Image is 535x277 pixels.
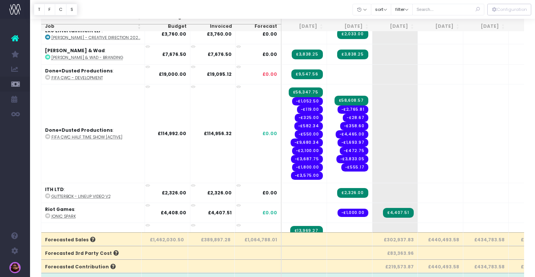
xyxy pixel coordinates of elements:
span: £0.00 [262,130,277,137]
strong: £114,992.00 [158,130,186,137]
th: Invoiced [190,19,236,34]
th: Job: activate to sort column ascending [41,19,145,34]
strong: £4,407.51 [208,209,232,216]
strong: £2,326.00 [207,190,232,196]
abbr: FIFA CWC - Development [51,75,103,81]
th: £440,493.58 [418,232,463,246]
span: Streamtime expense: Amy Cakes – No supplier [338,105,368,114]
img: images/default_profile_image.png [9,262,21,273]
th: £434,783.58 [463,232,509,246]
th: Aug 25: activate to sort column ascending [372,19,418,34]
strong: £114,956.32 [204,130,232,137]
th: £440,493.58 [418,259,463,273]
span: Forecasted Sales [45,236,95,243]
button: C [55,4,67,15]
div: Vertical button group [34,4,77,15]
td: : [41,64,145,84]
button: S [66,4,77,15]
th: £1,064,788.01 [235,232,282,246]
span: Streamtime expense: Food on site – No supplier [341,163,368,172]
span: Streamtime expense: D3 License – No supplier [297,105,323,114]
strong: ITH LTD [45,186,64,193]
span: £0.00 [262,71,277,78]
th: £302,937.83 [372,232,418,246]
abbr: Becky Hill - Creative Direction 2025 [51,35,140,41]
th: £389,897.28 [188,232,235,246]
strong: £2,326.00 [162,190,186,196]
strong: £7,676.50 [208,51,232,57]
span: Streamtime expense: Matt Flights – No supplier [340,147,368,155]
th: Forecasted 3rd Party Cost [41,246,142,259]
strong: £7,676.50 [162,51,186,57]
th: Jul 25: activate to sort column ascending [327,19,372,34]
th: Budget [145,19,190,34]
span: Streamtime expense: Natalia Witwicka – No supplier [292,163,323,172]
span: Streamtime expense: Aries Flights – No supplier [336,130,368,138]
abbr: FIFA CWC Half Time Show [Active] [51,134,122,140]
strong: Done+Dusted Productions [45,68,113,74]
span: Streamtime Invoice: 920 – FIFA CWC Half Time Show - First 50% [289,87,323,97]
span: Streamtime Invoice: 923 – FIFA CWC Half Time Show - Final 50% [335,96,368,105]
td: : [41,44,145,64]
strong: £19,000.00 [159,71,186,77]
span: £0.00 [262,209,277,216]
abbr: Ionic Spark [51,214,76,219]
span: Streamtime Invoice: 922 – Becky Hill - Creative Direction 2025 [337,29,368,39]
th: Sep 25: activate to sort column ascending [418,19,463,34]
th: Jun 25: activate to sort column ascending [282,19,327,34]
th: £1,462,030.50 [142,232,188,246]
strong: £3,760.00 [161,31,186,37]
th: Forecasted Contribution [41,259,142,273]
abbr: Faul & Wad - Branding [51,55,123,60]
span: Streamtime Invoice: 917 – Kids Choice Awards (Overages) [290,226,323,236]
span: Streamtime Invoice: 925 – Faul & Wad Branding: Final 50% [337,50,368,59]
strong: £3,760.00 [207,31,232,37]
button: T [34,4,45,15]
strong: [PERSON_NAME] & Wad [45,47,105,54]
span: Streamtime Invoice: 919 – FIFA CWC - Development - Final 50% [291,69,323,79]
th: £434,783.58 [463,259,509,273]
span: Streamtime expense: Alicia – No supplier [292,97,323,105]
span: Streamtime expense: Raissa Pardini - Pitch – No supplier [338,209,368,217]
span: Streamtime expense: Sam Barcham – No supplier [291,172,323,180]
td: : [41,223,145,255]
input: Search... [412,4,484,15]
span: Streamtime expense: Envato License – No supplier [343,114,368,122]
strong: Riot Games [45,206,74,212]
td: : [41,183,145,203]
span: Streamtime expense: Derek Abella – No supplier [294,122,323,130]
td: : [41,24,145,44]
strong: £4,408.00 [161,209,186,216]
span: Streamtime expense: Michelle Pino remote – No supplier [291,155,323,163]
span: Streamtime Invoice: 926 – Ionic Spark [383,208,413,218]
span: Streamtime Invoice: 921 – Glitterbox - Lineup Announce Video Round 2 [337,188,368,198]
button: F [44,4,55,15]
th: Oct 25: activate to sort column ascending [463,19,509,34]
span: Streamtime expense: Frida Ek – No supplier [295,130,323,138]
span: Streamtime expense: Matt McCade – No supplier [291,138,323,147]
th: £83,363.96 [372,246,418,259]
th: £219,573.87 [372,259,418,273]
span: Streamtime expense: Aries Hotel – No supplier [340,122,368,130]
span: Streamtime expense: Rich D3 – No supplier [295,114,323,122]
span: Streamtime expense: Tech on site – No supplier [338,138,368,147]
td: : [41,203,145,223]
button: sort [371,4,392,15]
strong: Done+Dusted Productions [45,127,113,133]
span: £0.00 [262,51,277,58]
span: Streamtime Invoice: 915 – Faul & Wad Branding: First 50% [292,50,323,59]
span: £0.00 [262,190,277,196]
td: : [41,84,145,183]
button: filter [391,4,413,15]
abbr: Glitterbox - Lineup Video V2 [51,194,111,199]
th: Forecast [236,19,282,34]
span: Streamtime expense: Michell Pino on site – No supplier [336,155,368,163]
button: Configuration [487,4,531,15]
strong: £19,095.12 [207,71,232,77]
span: Streamtime expense: Ed Croucher – No supplier [292,147,323,155]
span: £0.00 [262,31,277,38]
div: Vertical button group [487,4,531,15]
